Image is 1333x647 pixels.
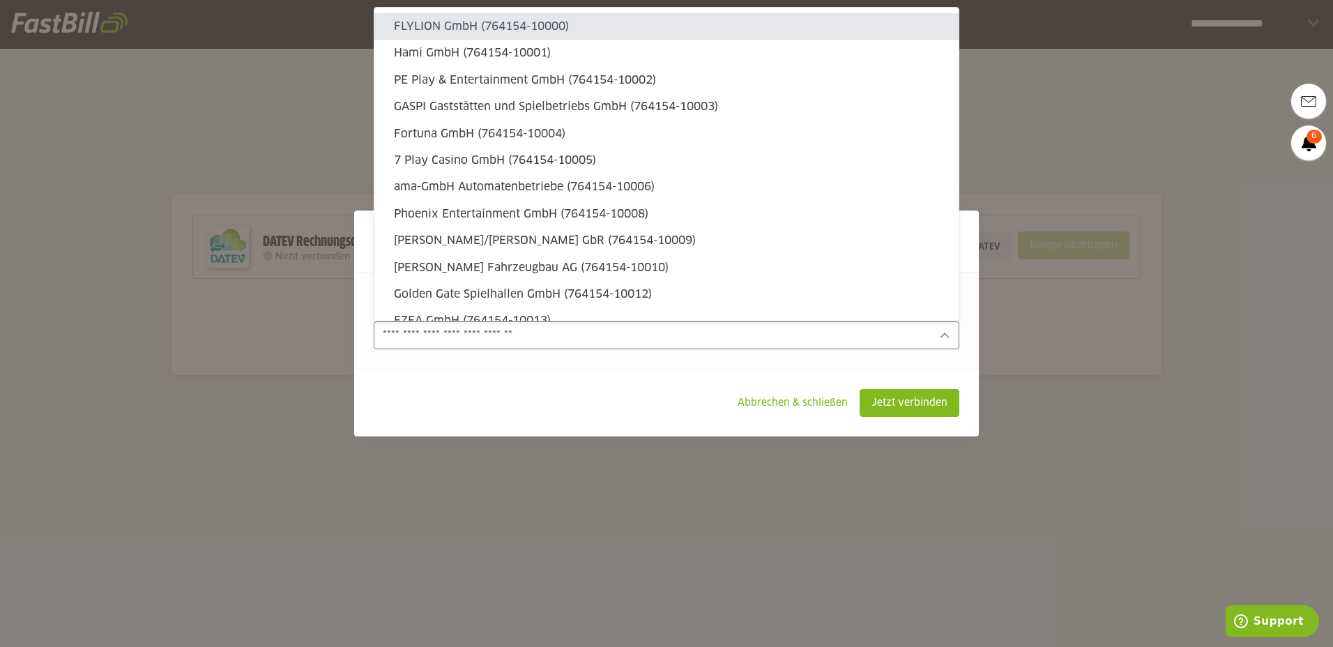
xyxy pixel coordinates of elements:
[374,281,959,307] sl-option: Golden Gate Spielhallen GmbH (764154-10012)
[374,13,959,40] sl-option: FLYLION GmbH (764154-10000)
[374,67,959,93] sl-option: PE Play & Entertainment GmbH (764154-10002)
[726,389,860,417] sl-button: Abbrechen & schließen
[860,389,959,417] sl-button: Jetzt verbinden
[374,121,959,147] sl-option: Fortuna GmbH (764154-10004)
[374,201,959,227] sl-option: Phoenix Entertainment GmbH (764154-10008)
[374,254,959,281] sl-option: [PERSON_NAME] Fahrzeugbau AG (764154-10010)
[374,93,959,120] sl-option: GASPI Gaststätten und Spielbetriebs GmbH (764154-10003)
[374,227,959,254] sl-option: [PERSON_NAME]/[PERSON_NAME] GbR (764154-10009)
[1226,605,1319,640] iframe: Öffnet ein Widget, in dem Sie weitere Informationen finden
[1307,130,1322,144] span: 6
[374,40,959,66] sl-option: Hami GmbH (764154-10001)
[1291,125,1326,160] a: 6
[374,307,959,334] sl-option: EZEA GmbH (764154-10013)
[374,147,959,174] sl-option: 7 Play Casino GmbH (764154-10005)
[374,174,959,200] sl-option: ama-GmbH Automatenbetriebe (764154-10006)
